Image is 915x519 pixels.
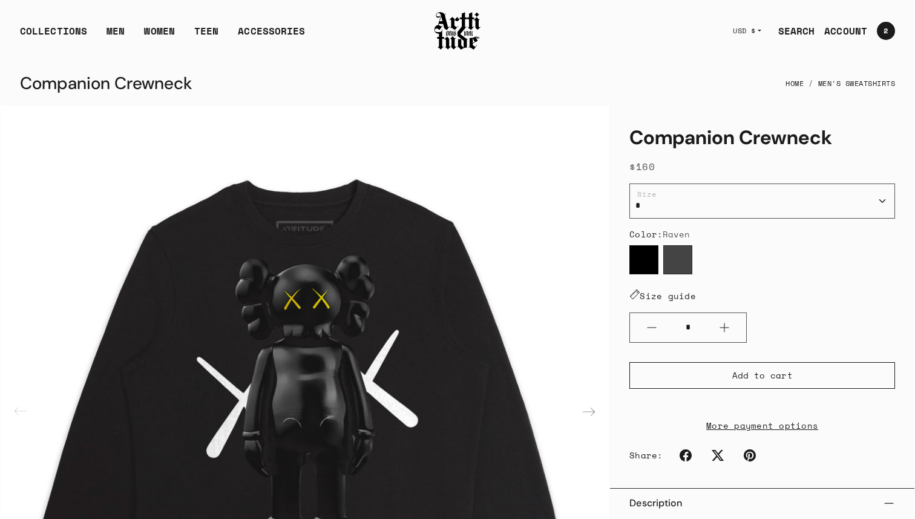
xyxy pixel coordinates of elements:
[629,125,895,150] h1: Companion Crewneck
[630,313,674,342] button: Minus
[732,369,793,382] span: Add to cart
[704,442,731,469] a: Twitter
[194,24,218,48] a: TEEN
[629,245,658,274] label: Raven
[663,245,692,274] label: Slate
[703,313,746,342] button: Plus
[726,18,769,44] button: USD $
[433,10,482,51] img: Arttitude
[629,449,663,461] span: Share:
[769,19,815,43] a: SEARCH
[736,442,763,469] a: Pinterest
[574,397,603,426] div: Next slide
[663,228,690,240] span: Raven
[672,442,699,469] a: Facebook
[144,24,175,48] a: WOMEN
[629,228,895,240] div: Color:
[629,159,655,174] span: $160
[20,69,192,98] div: Companion Crewneck
[884,27,888,35] span: 2
[629,289,696,302] a: Size guide
[107,24,125,48] a: MEN
[818,70,896,97] a: Men's Sweatshirts
[238,24,305,48] div: ACCESSORIES
[629,418,895,432] a: More payment options
[674,316,703,339] input: Quantity
[785,70,804,97] a: Home
[733,26,756,36] span: USD $
[10,24,315,48] ul: Main navigation
[629,489,895,518] button: Description
[867,17,895,45] a: Open cart
[815,19,867,43] a: ACCOUNT
[20,24,87,48] div: COLLECTIONS
[629,362,895,389] button: Add to cart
